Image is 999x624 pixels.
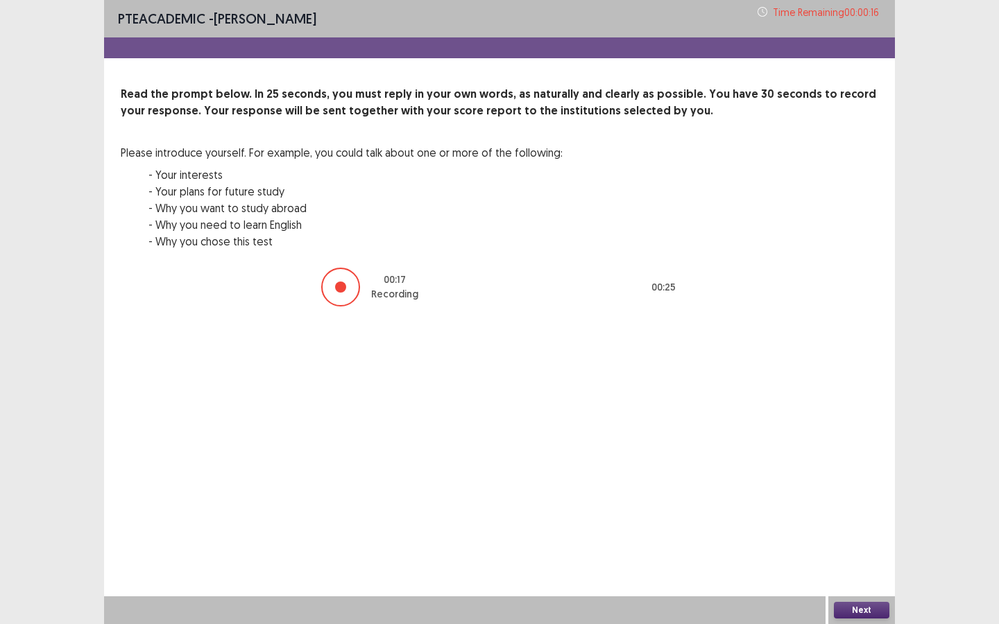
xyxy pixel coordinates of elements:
p: - Why you need to learn English [148,216,563,233]
p: - Your interests [148,166,563,183]
button: Next [834,602,889,618]
p: Time Remaining 00 : 00 : 16 [773,5,881,19]
p: 00 : 17 [384,272,406,287]
p: Recording [371,287,418,302]
p: 00 : 25 [651,280,676,295]
p: - Why you want to study abroad [148,200,563,216]
p: Please introduce yourself. For example, you could talk about one or more of the following: [121,144,563,161]
p: - Your plans for future study [148,183,563,200]
p: - Why you chose this test [148,233,563,250]
p: - [PERSON_NAME] [118,8,316,29]
p: Read the prompt below. In 25 seconds, you must reply in your own words, as naturally and clearly ... [121,86,878,119]
span: PTE academic [118,10,205,27]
